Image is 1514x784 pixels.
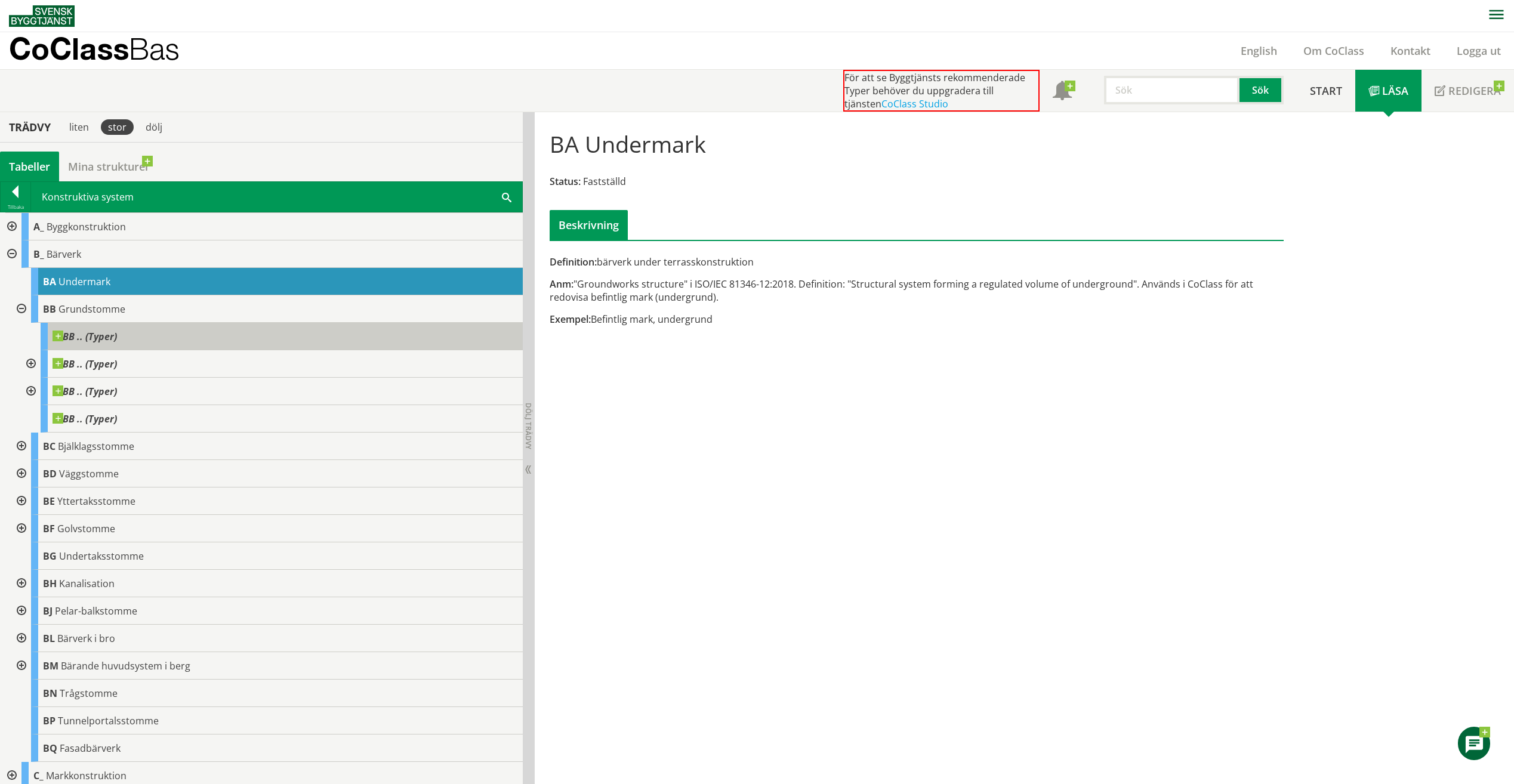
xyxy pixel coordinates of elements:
[59,550,144,563] span: Undertaksstomme
[10,680,523,707] div: Gå till informationssidan för CoClass Studio
[62,119,96,135] div: liten
[10,597,523,625] div: Gå till informationssidan för CoClass Studio
[10,268,523,295] div: Gå till informationssidan för CoClass Studio
[59,467,119,480] span: Väggstomme
[53,385,117,397] span: BB .. (Typer)
[57,522,115,535] span: Golvstomme
[1104,76,1239,104] input: Sök
[33,248,44,261] span: B_
[1290,44,1377,58] a: Om CoClass
[2,121,57,134] div: Trädvy
[43,632,55,645] span: BL
[33,769,44,782] span: C_
[1422,70,1514,112] a: Redigera
[43,714,55,727] span: BP
[10,542,523,570] div: Gå till informationssidan för CoClass Studio
[58,440,134,453] span: Bjälklagsstomme
[550,255,597,268] span: Definition:
[43,550,57,563] span: BG
[33,220,44,233] span: A_
[881,97,948,110] a: CoClass Studio
[58,303,125,316] span: Grundstomme
[10,515,523,542] div: Gå till informationssidan för CoClass Studio
[57,632,115,645] span: Bärverk i bro
[550,210,628,240] div: Beskrivning
[9,32,205,69] a: CoClassBas
[46,769,127,782] span: Markkonstruktion
[1,202,30,212] div: Tillbaka
[10,707,523,734] div: Gå till informationssidan för CoClass Studio
[19,378,523,405] div: Gå till informationssidan för CoClass Studio
[10,460,523,487] div: Gå till informationssidan för CoClass Studio
[10,570,523,597] div: Gå till informationssidan för CoClass Studio
[550,175,581,188] span: Status:
[138,119,169,135] div: dölj
[1239,76,1284,104] button: Sök
[1355,70,1422,112] a: Läsa
[43,742,57,755] span: BQ
[10,652,523,680] div: Gå till informationssidan för CoClass Studio
[43,495,55,508] span: BE
[1053,82,1072,101] span: Notifikationer
[1297,70,1355,112] a: Start
[523,403,534,449] span: Dölj trädvy
[43,440,55,453] span: BC
[59,152,159,181] a: Mina strukturer
[57,495,135,508] span: Yttertaksstomme
[58,275,110,288] span: Undermark
[550,277,1283,304] div: "Groundworks structure" i ISO/IEC 81346-12:2018. Definition: "Structural system forming a regulat...
[1377,44,1444,58] a: Kontakt
[10,433,523,460] div: Gå till informationssidan för CoClass Studio
[43,522,55,535] span: BF
[53,413,117,425] span: BB .. (Typer)
[1444,44,1514,58] a: Logga ut
[1310,84,1342,98] span: Start
[10,487,523,515] div: Gå till informationssidan för CoClass Studio
[101,119,134,135] div: stor
[1382,84,1408,98] span: Läsa
[47,248,81,261] span: Bärverk
[502,190,511,203] span: Sök i tabellen
[43,577,57,590] span: BH
[60,742,121,755] span: Fasadbärverk
[47,220,126,233] span: Byggkonstruktion
[60,687,118,700] span: Trågstomme
[43,467,57,480] span: BD
[1228,44,1290,58] a: English
[9,5,75,27] img: Svensk Byggtjänst
[43,604,53,618] span: BJ
[55,604,137,618] span: Pelar-balkstomme
[9,42,180,55] p: CoClass
[58,714,159,727] span: Tunnelportalsstomme
[10,295,523,433] div: Gå till informationssidan för CoClass Studio
[10,734,523,762] div: Gå till informationssidan för CoClass Studio
[583,175,626,188] span: Fastställd
[43,687,57,700] span: BN
[43,275,56,288] span: BA
[550,131,706,157] h1: BA Undermark
[19,405,523,433] div: Gå till informationssidan för CoClass Studio
[10,625,523,652] div: Gå till informationssidan för CoClass Studio
[550,313,591,326] span: Exempel:
[19,323,523,350] div: Gå till informationssidan för CoClass Studio
[550,313,1283,326] div: Befintlig mark, undergrund
[59,577,115,590] span: Kanalisation
[31,182,522,212] div: Konstruktiva system
[61,659,190,672] span: Bärande huvudsystem i berg
[43,659,58,672] span: BM
[129,31,180,66] span: Bas
[53,331,117,342] span: BB .. (Typer)
[550,277,573,291] span: Anm:
[843,70,1040,112] div: För att se Byggtjänsts rekommenderade Typer behöver du uppgradera till tjänsten
[19,350,523,378] div: Gå till informationssidan för CoClass Studio
[1448,84,1501,98] span: Redigera
[550,255,1283,268] div: bärverk under terrasskonstruktion
[53,358,117,370] span: BB .. (Typer)
[43,303,56,316] span: BB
